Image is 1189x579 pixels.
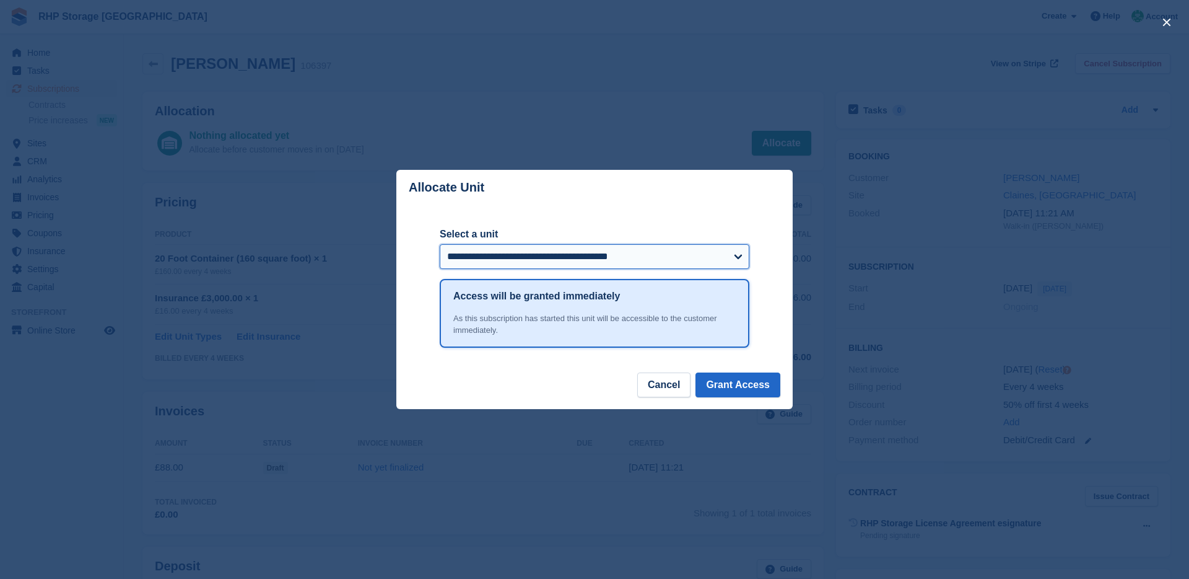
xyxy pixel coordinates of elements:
p: Allocate Unit [409,180,484,195]
div: As this subscription has started this unit will be accessible to the customer immediately. [453,312,736,337]
button: close [1157,12,1177,32]
button: Grant Access [695,373,780,397]
button: Cancel [637,373,690,397]
label: Select a unit [440,227,749,242]
h1: Access will be granted immediately [453,289,620,304]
